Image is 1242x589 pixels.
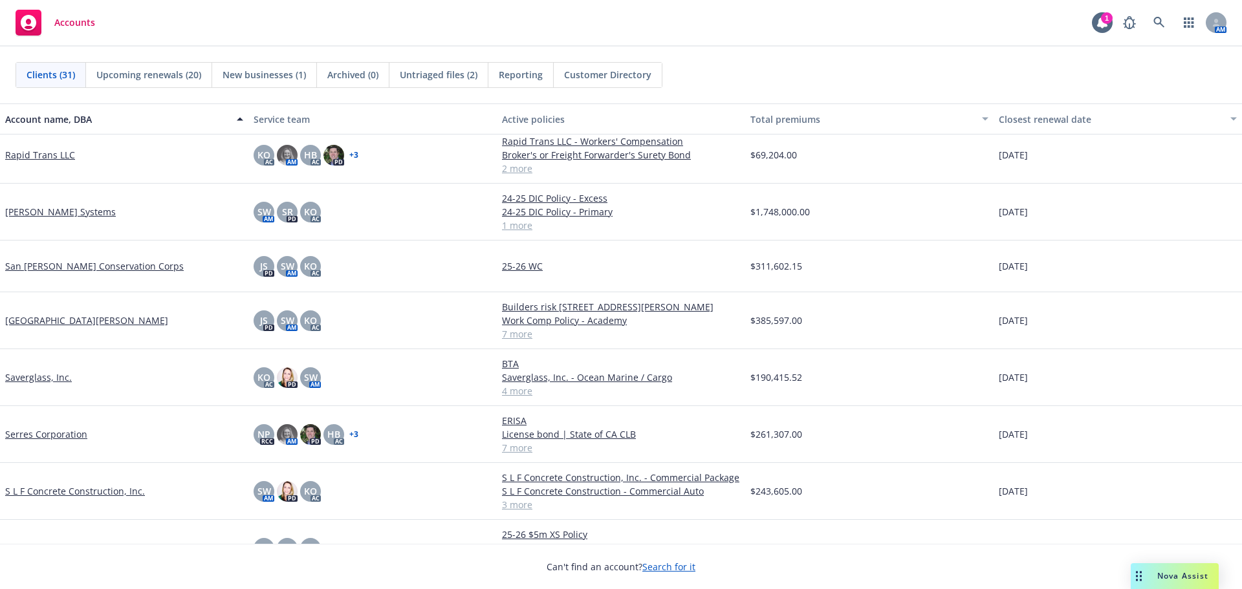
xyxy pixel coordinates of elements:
[999,205,1028,219] span: [DATE]
[248,103,497,134] button: Service team
[999,484,1028,498] span: [DATE]
[750,259,802,273] span: $311,602.15
[750,148,797,162] span: $69,204.00
[5,148,75,162] a: Rapid Trans LLC
[304,314,317,327] span: KO
[304,484,317,498] span: KO
[999,259,1028,273] span: [DATE]
[1131,563,1219,589] button: Nova Assist
[5,370,72,384] a: Saverglass, Inc.
[750,205,810,219] span: $1,748,000.00
[750,370,802,384] span: $190,415.52
[260,259,268,273] span: JS
[257,205,271,219] span: SW
[502,498,740,511] a: 3 more
[257,370,270,384] span: KO
[5,259,184,273] a: San [PERSON_NAME] Conservation Corps
[502,357,740,370] a: BTA
[502,300,740,314] a: Builders risk [STREET_ADDRESS][PERSON_NAME]
[502,134,740,148] a: Rapid Trans LLC - Workers' Compensation
[502,205,740,219] a: 24-25 DIC Policy - Primary
[750,484,802,498] span: $243,605.00
[27,68,75,81] span: Clients (31)
[999,370,1028,384] span: [DATE]
[502,112,740,126] div: Active policies
[994,103,1242,134] button: Closest renewal date
[499,68,543,81] span: Reporting
[5,205,116,219] a: [PERSON_NAME] Systems
[502,441,740,455] a: 7 more
[257,427,270,441] span: NP
[502,314,740,327] a: Work Comp Policy - Academy
[5,427,87,441] a: Serres Corporation
[750,112,974,126] div: Total premiums
[502,162,740,175] a: 2 more
[327,427,340,441] span: HB
[502,414,740,427] a: ERISA
[305,541,316,555] span: SR
[502,471,740,484] a: S L F Concrete Construction, Inc. - Commercial Package
[999,427,1028,441] span: [DATE]
[5,314,168,327] a: [GEOGRAPHIC_DATA][PERSON_NAME]
[304,259,317,273] span: KO
[750,541,802,555] span: $186,873.00
[257,484,271,498] span: SW
[1176,10,1202,36] a: Switch app
[277,145,298,166] img: photo
[282,205,293,219] span: SR
[260,314,268,327] span: JS
[1131,563,1147,589] div: Drag to move
[327,68,378,81] span: Archived (0)
[349,431,358,438] a: + 3
[502,427,740,441] a: License bond | State of CA CLB
[10,5,100,41] a: Accounts
[1101,12,1113,24] div: 1
[999,112,1223,126] div: Closest renewal date
[281,314,294,327] span: SW
[999,541,1028,555] span: [DATE]
[257,541,270,555] span: KO
[502,148,740,162] a: Broker's or Freight Forwarder's Surety Bond
[999,148,1028,162] span: [DATE]
[5,541,105,555] a: VJB Vineyards & Cellars
[497,103,745,134] button: Active policies
[304,205,317,219] span: KO
[277,424,298,445] img: photo
[1117,10,1142,36] a: Report a Bug
[502,528,740,541] a: 25-26 $5m XS Policy
[277,481,298,502] img: photo
[502,370,740,384] a: Saverglass, Inc. - Ocean Marine / Cargo
[281,541,294,555] span: SW
[502,384,740,398] a: 4 more
[502,541,740,555] a: 25-26 Auto Policy
[5,112,229,126] div: Account name, DBA
[304,148,317,162] span: HB
[502,484,740,498] a: S L F Concrete Construction - Commercial Auto
[223,68,306,81] span: New businesses (1)
[502,191,740,205] a: 24-25 DIC Policy - Excess
[547,560,695,573] span: Can't find an account?
[257,148,270,162] span: KO
[5,484,145,498] a: S L F Concrete Construction, Inc.
[277,367,298,388] img: photo
[999,314,1028,327] span: [DATE]
[300,424,321,445] img: photo
[304,370,318,384] span: SW
[323,145,344,166] img: photo
[1157,570,1208,581] span: Nova Assist
[1146,10,1172,36] a: Search
[400,68,477,81] span: Untriaged files (2)
[254,112,492,126] div: Service team
[564,68,651,81] span: Customer Directory
[745,103,994,134] button: Total premiums
[502,219,740,232] a: 1 more
[642,561,695,573] a: Search for it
